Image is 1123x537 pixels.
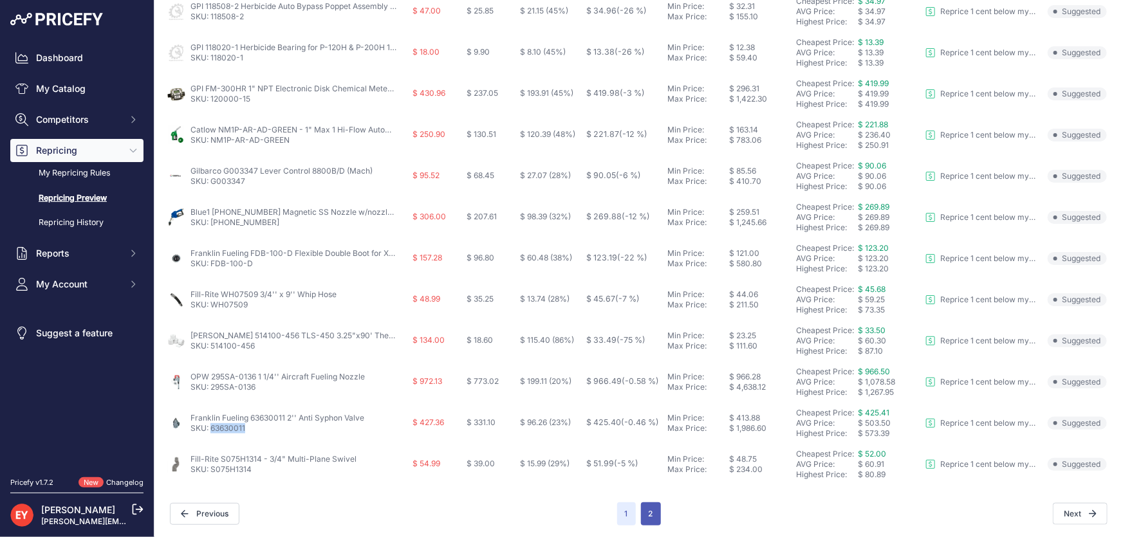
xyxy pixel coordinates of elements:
span: 1 [617,502,636,525]
span: $ 47.00 [413,6,441,15]
span: $ 1,267.95 [858,387,895,397]
div: AVG Price: [797,295,858,305]
span: (-12 %) [622,212,650,221]
div: Max Price: [668,217,730,228]
p: Reprice 1 cent below my cheapest competitor [941,6,1037,17]
a: Repricing Preview [10,187,144,210]
span: $ 120.39 (48%) [521,129,576,139]
span: $ 123.20 [858,243,889,253]
a: Fill-Rite WH07509 3/4'' x 9'' Whip Hose [190,289,337,299]
span: $ 425.40 [586,417,659,427]
div: $ 123.20 [858,253,920,264]
span: (-26 %) [615,47,645,57]
a: Franklin Fueling 63630011 2'' Anti Syphon Valve [190,413,364,423]
a: $ 52.00 [858,449,887,459]
span: $ 157.28 [413,253,442,262]
div: $ 580.80 [730,259,792,269]
div: Min Price: [668,84,730,94]
div: Min Price: [668,248,730,259]
a: SKU: WH07509 [190,300,248,309]
span: $ 419.98 [586,88,645,98]
a: Suggest a feature [10,322,144,345]
span: Previous [170,503,239,525]
p: Reprice 1 cent below my cheapest competitor [941,377,1037,387]
a: Catlow NM1P-AR-AD-GREEN - 1" Max 1 Hi-Flow Automatic Diesel Nozzle [190,125,458,134]
a: Fill-Rite S075H1314 - 3/4" Multi-Plane Swivel [190,454,357,464]
button: Reports [10,242,144,265]
a: Reprice 1 cent below my cheapest competitor [925,377,1037,387]
a: Repricing History [10,212,144,234]
div: $ 1,422.30 [730,94,792,104]
a: Cheapest Price: [797,161,855,170]
p: Reprice 1 cent below my cheapest competitor [941,336,1037,346]
span: $ 134.00 [413,335,445,345]
p: Reprice 1 cent below my cheapest competitor [941,212,1037,223]
span: $ 51.99 [586,459,638,468]
p: Reprice 1 cent below my cheapest competitor [941,48,1037,58]
span: $ 33.49 [586,335,645,345]
div: Min Price: [668,1,730,12]
a: Gilbarco G003347 Lever Control 8800B/D (Mach) [190,166,373,176]
span: My Account [36,278,120,291]
a: Highest Price: [797,140,848,150]
a: Highest Price: [797,264,848,273]
span: $ 96.80 [467,253,494,262]
a: $ 13.39 [858,37,884,47]
span: $ 130.51 [467,129,496,139]
a: GPI 118508-2 Herbicide Auto Bypass Poppet Assembly Kit for P-120H & P-200H 12V Plastic Utility Pu... [190,1,617,11]
div: $ 783.06 [730,135,792,145]
a: $ 269.89 [858,202,890,212]
span: $ 18.60 [467,335,493,345]
span: Suggested [1048,458,1107,471]
div: $ 413.88 [730,413,792,423]
div: $ 1,986.60 [730,423,792,433]
p: Reprice 1 cent below my cheapest competitor [941,253,1037,264]
a: Highest Price: [797,181,848,191]
span: $ 45.67 [586,294,640,304]
div: $ 44.06 [730,289,792,300]
span: $ 9.90 [467,47,490,57]
a: $ 966.50 [858,367,891,376]
span: (-5 %) [614,459,638,468]
a: GPI 118020-1 Herbicide Bearing for P-120H & P-200H 12V Plastic Utility Pump Replacement [190,42,523,52]
div: $ 1,245.66 [730,217,792,228]
span: Suggested [1048,129,1107,141]
div: $ 13.39 [858,48,920,58]
a: $ 425.41 [858,408,890,417]
span: $ 773.02 [467,376,499,386]
div: AVG Price: [797,130,858,140]
span: $ 90.06 [858,181,887,191]
a: SKU: G003347 [190,176,245,186]
span: (-26 %) [617,6,647,15]
div: Min Price: [668,289,730,300]
a: Cheapest Price: [797,202,855,212]
span: $ 18.00 [413,47,440,57]
a: SKU: [PHONE_NUMBER] [190,217,279,227]
div: Min Price: [668,207,730,217]
span: Suggested [1048,417,1107,430]
a: Reprice 1 cent below my cheapest competitor [925,171,1037,181]
span: $ 27.07 (28%) [521,170,571,180]
a: Franklin Fueling FDB-100-D Flexible Double Boot for XP-100-D/1" Electrical Conduit [190,248,496,258]
span: $ 96.26 (23%) [521,417,571,427]
span: Suggested [1048,334,1107,347]
a: $ 419.99 [858,78,889,88]
p: Reprice 1 cent below my cheapest competitor [941,171,1037,181]
div: $ 966.28 [730,372,792,382]
div: $ 410.70 [730,176,792,187]
div: Pricefy v1.7.2 [10,477,53,488]
p: Reprice 1 cent below my cheapest competitor [941,130,1037,140]
span: $ 573.39 [858,428,890,438]
span: $ 33.50 [858,325,886,335]
a: $ 45.68 [858,284,886,294]
a: Cheapest Price: [797,284,855,294]
a: Cheapest Price: [797,449,855,459]
div: Min Price: [668,125,730,135]
div: $ 211.50 [730,300,792,310]
span: $ 221.88 [858,120,889,129]
span: $ 250.90 [413,129,445,139]
span: $ 48.99 [413,294,440,304]
span: $ 430.96 [413,88,445,98]
a: Changelog [106,478,144,487]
